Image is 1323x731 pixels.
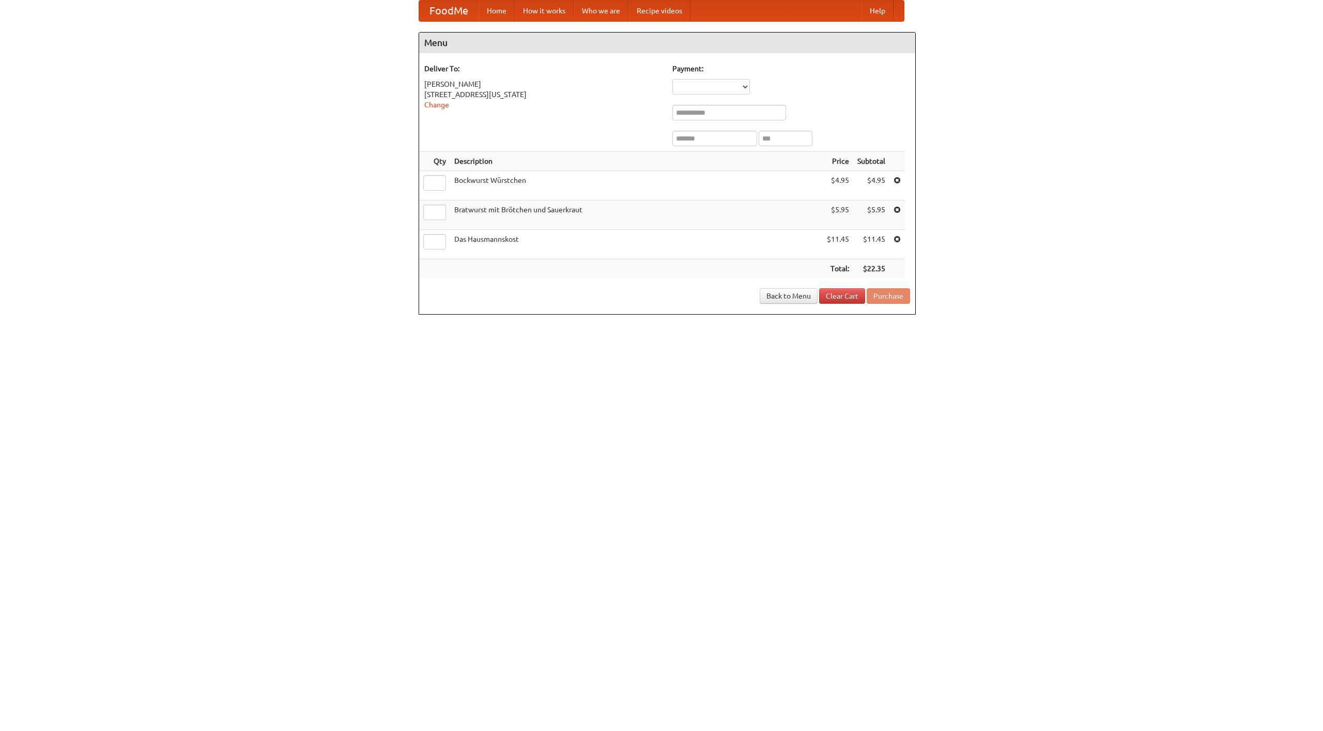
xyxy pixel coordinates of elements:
[424,64,662,74] h5: Deliver To:
[424,101,449,109] a: Change
[862,1,894,21] a: Help
[867,288,910,304] button: Purchase
[574,1,628,21] a: Who we are
[823,152,853,171] th: Price
[853,230,889,259] td: $11.45
[853,259,889,278] th: $22.35
[760,288,818,304] a: Back to Menu
[450,230,823,259] td: Das Hausmannskost
[419,33,915,53] h4: Menu
[450,200,823,230] td: Bratwurst mit Brötchen und Sauerkraut
[419,1,479,21] a: FoodMe
[419,152,450,171] th: Qty
[672,64,910,74] h5: Payment:
[823,230,853,259] td: $11.45
[853,171,889,200] td: $4.95
[819,288,865,304] a: Clear Cart
[823,200,853,230] td: $5.95
[450,152,823,171] th: Description
[823,171,853,200] td: $4.95
[515,1,574,21] a: How it works
[628,1,690,21] a: Recipe videos
[479,1,515,21] a: Home
[853,200,889,230] td: $5.95
[450,171,823,200] td: Bockwurst Würstchen
[424,79,662,89] div: [PERSON_NAME]
[424,89,662,100] div: [STREET_ADDRESS][US_STATE]
[823,259,853,278] th: Total:
[853,152,889,171] th: Subtotal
